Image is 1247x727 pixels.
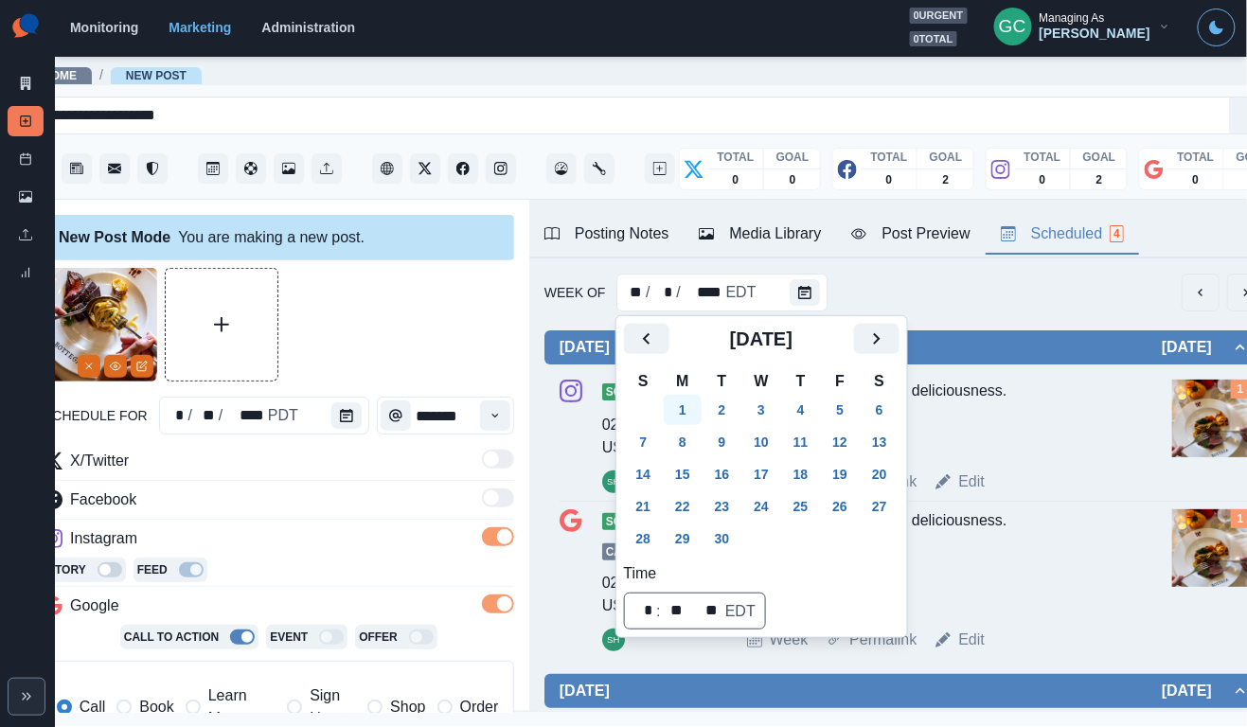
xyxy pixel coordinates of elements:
button: Content Pool [236,153,266,184]
button: Instagram [486,153,516,184]
p: Google [70,594,119,617]
div: 02:00 PM US/[GEOGRAPHIC_DATA] [602,414,785,459]
button: Wednesday, September 3, 2025 [742,395,780,425]
p: 2 [1096,171,1103,188]
a: Marketing [169,20,231,35]
button: Administration [584,153,615,184]
p: GOAL [776,149,810,166]
div: Week Of [724,281,758,305]
button: Saturday, September 27, 2025 [861,491,899,522]
div: ⁦ [629,600,632,623]
a: Post Schedule [8,144,44,174]
p: Instagram [70,527,137,550]
div: 02:00 PM US/[GEOGRAPHIC_DATA] [602,572,785,617]
input: Select Time [377,397,514,434]
a: Facebook [448,153,478,184]
div: / [674,281,682,305]
th: W [741,369,781,394]
a: Week [770,629,809,651]
button: Reviews [137,153,168,184]
div: schedule for [194,404,217,428]
p: 0 [733,171,739,188]
button: Create New Post [645,153,675,184]
button: Thursday, September 18, 2025 [782,459,820,489]
p: Feed [137,561,168,578]
span: 4 [1110,225,1124,242]
button: View Media [104,355,127,378]
button: Sunday, September 14, 2025 [625,459,663,489]
div: Week Of [616,274,827,311]
div: schedule for [266,404,300,428]
p: Offer [359,629,398,646]
button: Sunday, September 28, 2025 [625,523,663,554]
th: T [703,369,742,394]
label: schedule for [44,406,148,426]
h2: [DATE] [1162,338,1231,356]
button: schedule for [331,402,362,429]
p: GOAL [1083,149,1116,166]
div: Week Of [621,281,644,305]
div: [PERSON_NAME] [1040,26,1150,42]
a: Media Library [274,153,304,184]
p: TOTAL [1178,149,1215,166]
div: Media Library [699,222,821,245]
button: Time [480,400,510,431]
div: Steak your claim on this deliciousness. [747,509,1122,613]
h2: [DATE] [560,682,610,700]
button: Wednesday, September 24, 2025 [742,491,780,522]
button: Tuesday, September 23, 2025 [704,491,741,522]
div: Gizelle Carlos [999,4,1026,49]
a: New Post [8,106,44,136]
div: You are making a new post. [44,215,514,260]
div: New Post Mode [59,226,170,249]
a: Uploads [8,220,44,250]
button: Twitter [410,153,440,184]
div: time zone [723,600,757,623]
a: Stream [62,153,92,184]
span: Scheduled [602,513,681,530]
p: Call To Action [124,629,219,646]
a: Administration [261,20,355,35]
th: S [860,369,900,394]
div: hour [632,599,655,623]
button: Upload Media [166,269,277,381]
button: Dashboard [546,153,577,184]
button: Tuesday, September 16, 2025 [704,459,741,489]
span: Book [139,696,173,718]
div: / [186,404,193,428]
a: Messages [99,153,130,184]
a: Client Website [372,153,402,184]
div: Post Preview [851,222,970,245]
button: Week Of [790,279,820,306]
div: schedule for [164,404,187,428]
button: Next [854,324,900,354]
button: Previous [624,324,669,354]
p: Event [270,629,308,646]
div: / [644,281,651,305]
a: Monitoring [70,20,138,35]
a: Edit [958,629,985,651]
div: Posting Notes [544,222,669,245]
button: Tuesday, September 30, 2025 [704,523,741,554]
label: Time [624,562,888,585]
button: Monday, September 1, 2025 [664,395,702,425]
div: ⁩ [686,600,689,623]
button: Thursday, September 25, 2025 [782,491,820,522]
p: TOTAL [1024,149,1061,166]
div: Week Of Week Of [624,324,900,629]
a: Review Summary [8,257,44,288]
div: Managing As [1040,11,1105,25]
button: Friday, September 12, 2025 [822,427,860,457]
p: 0 [790,171,796,188]
button: Wednesday, September 17, 2025 [742,459,780,489]
a: New Post [126,69,187,82]
div: AM/PM [693,599,720,623]
button: Uploads [312,153,342,184]
div: : [654,600,662,623]
nav: breadcrumb [27,65,202,85]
